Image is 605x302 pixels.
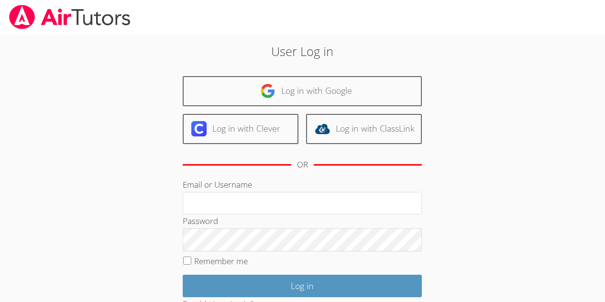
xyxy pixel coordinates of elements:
[297,158,308,172] div: OR
[183,215,218,226] label: Password
[191,121,207,136] img: clever-logo-6eab21bc6e7a338710f1a6ff85c0baf02591cd810cc4098c63d3a4b26e2feb20.svg
[183,114,298,144] a: Log in with Clever
[260,83,275,99] img: google-logo-50288ca7cdecda66e5e0955fdab243c47b7ad437acaf1139b6f446037453330a.svg
[183,179,252,190] label: Email or Username
[183,76,422,106] a: Log in with Google
[139,42,466,60] h2: User Log in
[306,114,422,144] a: Log in with ClassLink
[315,121,330,136] img: classlink-logo-d6bb404cc1216ec64c9a2012d9dc4662098be43eaf13dc465df04b49fa7ab582.svg
[183,275,422,297] input: Log in
[194,256,248,267] label: Remember me
[8,5,132,29] img: airtutors_banner-c4298cdbf04f3fff15de1276eac7730deb9818008684d7c2e4769d2f7ddbe033.png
